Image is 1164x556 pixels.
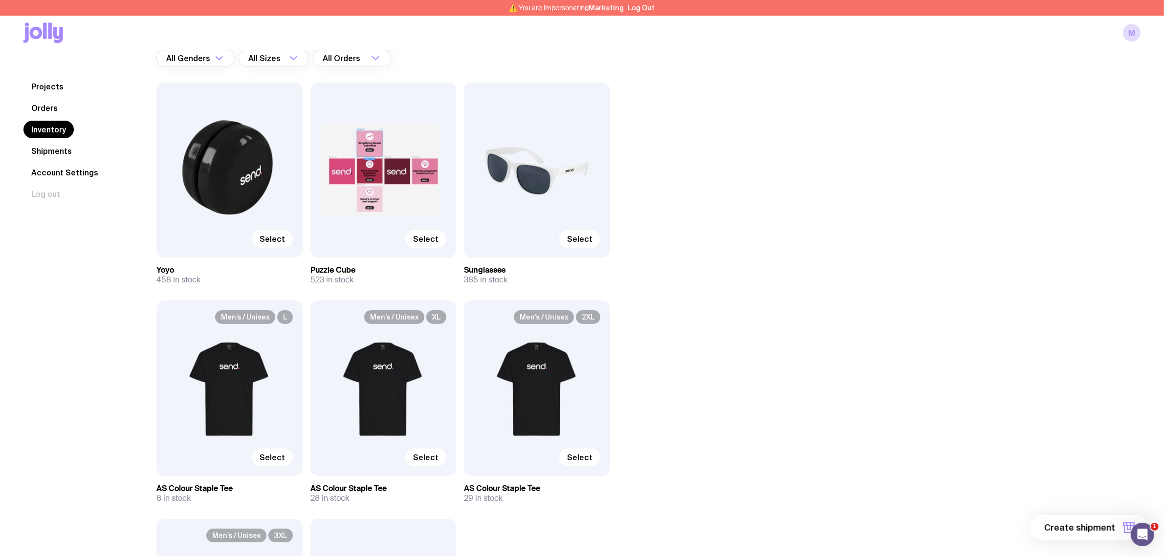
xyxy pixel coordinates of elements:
[464,265,610,275] h3: Sunglasses
[628,4,655,12] button: Log Out
[156,49,235,67] div: Search for option
[1044,522,1115,534] span: Create shipment
[464,493,503,503] span: 29 in stock
[23,99,66,117] a: Orders
[248,49,283,67] span: All Sizes
[156,275,200,285] span: 458 in stock
[239,49,309,67] div: Search for option
[514,310,574,324] span: Men’s / Unisex
[567,452,593,462] span: Select
[509,4,624,12] span: ⚠️ You are impersonating
[1031,515,1148,540] button: Create shipment
[215,310,275,324] span: Men’s / Unisex
[1151,523,1159,531] span: 1
[23,142,80,160] a: Shipments
[413,452,439,462] span: Select
[589,4,624,12] span: Marketing
[283,49,286,67] input: Search for option
[464,484,610,493] h3: AS Colour Staple Tee
[426,310,446,324] span: XL
[323,49,362,67] span: All Orders
[310,493,349,503] span: 28 in stock
[23,78,71,95] a: Projects
[156,484,303,493] h3: AS Colour Staple Tee
[567,234,593,244] span: Select
[166,49,212,67] span: All Genders
[1131,523,1154,546] iframe: Intercom live chat
[156,265,303,275] h3: Yoyo
[260,234,285,244] span: Select
[23,185,68,203] button: Log out
[313,49,391,67] div: Search for option
[277,310,293,324] span: L
[362,49,369,67] input: Search for option
[413,234,439,244] span: Select
[464,275,507,285] span: 385 in stock
[1123,24,1141,42] a: M
[576,310,600,324] span: 2XL
[310,265,457,275] h3: Puzzle Cube
[310,275,353,285] span: 523 in stock
[364,310,424,324] span: Men’s / Unisex
[23,164,106,181] a: Account Settings
[268,529,293,542] span: 3XL
[310,484,457,493] h3: AS Colour Staple Tee
[260,452,285,462] span: Select
[206,529,266,542] span: Men’s / Unisex
[23,121,74,138] a: Inventory
[156,493,191,503] span: 8 in stock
